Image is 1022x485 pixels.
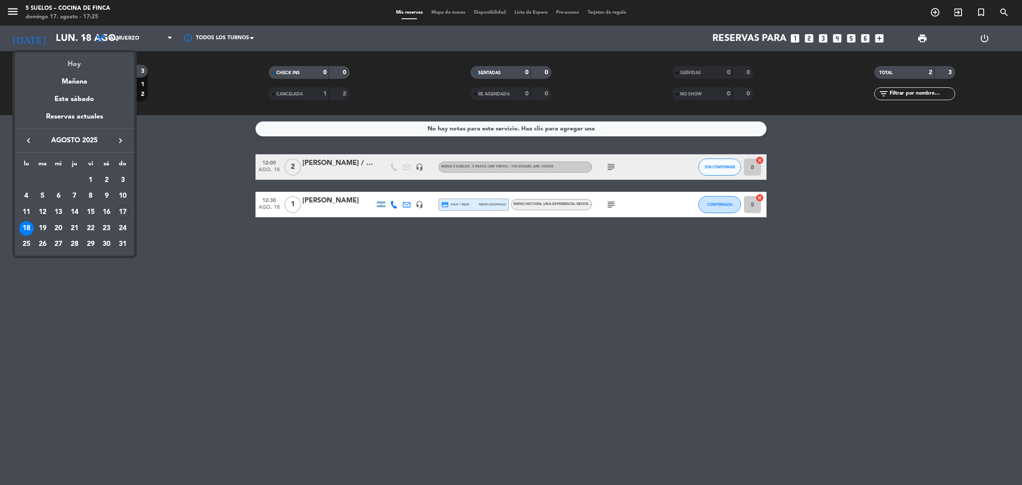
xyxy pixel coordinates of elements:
td: 17 de agosto de 2025 [115,204,131,220]
td: 19 de agosto de 2025 [34,220,51,237]
div: 23 [99,221,114,236]
div: 19 [35,221,50,236]
div: 3 [115,173,130,188]
div: 26 [35,237,50,252]
div: 21 [67,221,82,236]
td: 10 de agosto de 2025 [115,188,131,205]
th: jueves [66,159,83,172]
td: 8 de agosto de 2025 [83,188,99,205]
th: sábado [99,159,115,172]
div: 7 [67,189,82,203]
div: 15 [83,205,98,219]
td: AGO. [18,172,83,188]
td: 21 de agosto de 2025 [66,220,83,237]
div: 2 [99,173,114,188]
span: agosto 2025 [36,135,113,146]
div: 4 [19,189,34,203]
div: 20 [51,221,66,236]
div: 30 [99,237,114,252]
div: 8 [83,189,98,203]
div: 27 [51,237,66,252]
td: 25 de agosto de 2025 [18,237,34,253]
td: 14 de agosto de 2025 [66,204,83,220]
td: 31 de agosto de 2025 [115,237,131,253]
div: Mañana [15,70,134,87]
td: 5 de agosto de 2025 [34,188,51,205]
td: 4 de agosto de 2025 [18,188,34,205]
td: 20 de agosto de 2025 [50,220,66,237]
td: 1 de agosto de 2025 [83,172,99,188]
td: 7 de agosto de 2025 [66,188,83,205]
div: Este sábado [15,87,134,111]
i: keyboard_arrow_left [23,136,34,146]
div: 1 [83,173,98,188]
div: Reservas actuales [15,111,134,129]
div: 29 [83,237,98,252]
td: 22 de agosto de 2025 [83,220,99,237]
button: keyboard_arrow_left [21,135,36,146]
td: 29 de agosto de 2025 [83,237,99,253]
div: 16 [99,205,114,219]
button: keyboard_arrow_right [113,135,128,146]
div: 9 [99,189,114,203]
div: 10 [115,189,130,203]
td: 16 de agosto de 2025 [99,204,115,220]
div: 5 [35,189,50,203]
td: 24 de agosto de 2025 [115,220,131,237]
td: 9 de agosto de 2025 [99,188,115,205]
div: 18 [19,221,34,236]
div: Hoy [15,52,134,70]
div: 24 [115,221,130,236]
td: 30 de agosto de 2025 [99,237,115,253]
td: 23 de agosto de 2025 [99,220,115,237]
div: 12 [35,205,50,219]
div: 14 [67,205,82,219]
th: lunes [18,159,34,172]
div: 28 [67,237,82,252]
div: 17 [115,205,130,219]
td: 26 de agosto de 2025 [34,237,51,253]
div: 11 [19,205,34,219]
th: martes [34,159,51,172]
td: 15 de agosto de 2025 [83,204,99,220]
div: 6 [51,189,66,203]
td: 13 de agosto de 2025 [50,204,66,220]
div: 31 [115,237,130,252]
td: 3 de agosto de 2025 [115,172,131,188]
td: 28 de agosto de 2025 [66,237,83,253]
td: 11 de agosto de 2025 [18,204,34,220]
div: 22 [83,221,98,236]
th: viernes [83,159,99,172]
td: 2 de agosto de 2025 [99,172,115,188]
td: 27 de agosto de 2025 [50,237,66,253]
div: 13 [51,205,66,219]
th: miércoles [50,159,66,172]
td: 6 de agosto de 2025 [50,188,66,205]
td: 18 de agosto de 2025 [18,220,34,237]
i: keyboard_arrow_right [115,136,126,146]
th: domingo [115,159,131,172]
td: 12 de agosto de 2025 [34,204,51,220]
div: 25 [19,237,34,252]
